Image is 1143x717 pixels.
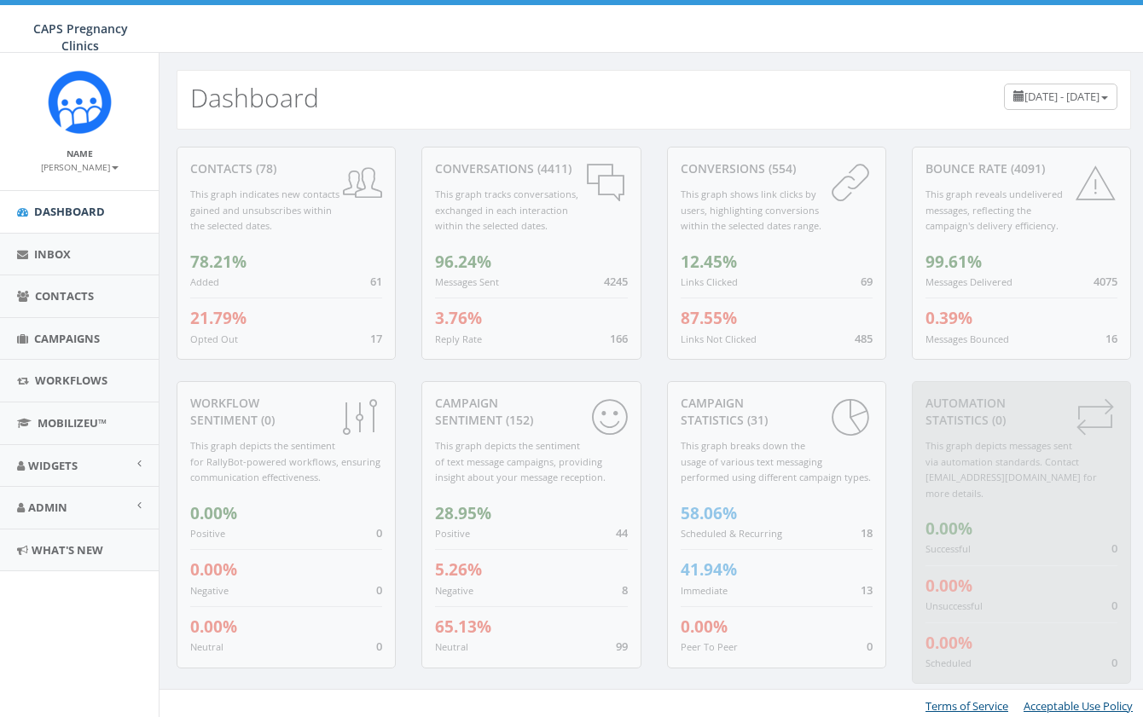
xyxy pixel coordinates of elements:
[376,525,382,541] span: 0
[190,251,247,273] span: 78.21%
[190,640,223,653] small: Neutral
[616,639,628,654] span: 99
[28,500,67,515] span: Admin
[1111,541,1117,556] span: 0
[190,307,247,329] span: 21.79%
[34,246,71,262] span: Inbox
[435,584,473,597] small: Negative
[190,558,237,581] span: 0.00%
[370,331,382,346] span: 17
[41,161,119,173] small: [PERSON_NAME]
[190,332,238,345] small: Opted Out
[681,307,737,329] span: 87.55%
[35,288,94,304] span: Contacts
[435,527,470,540] small: Positive
[190,527,225,540] small: Positive
[925,698,1008,714] a: Terms of Service
[861,582,873,598] span: 13
[435,160,627,177] div: conversations
[861,525,873,541] span: 18
[1111,655,1117,670] span: 0
[33,20,128,54] span: CAPS Pregnancy Clinics
[925,632,972,654] span: 0.00%
[925,575,972,597] span: 0.00%
[681,558,737,581] span: 41.94%
[744,412,768,428] span: (31)
[435,188,578,232] small: This graph tracks conversations, exchanged in each interaction within the selected dates.
[435,502,491,524] span: 28.95%
[190,439,380,483] small: This graph depicts the sentiment for RallyBot-powered workflows, ensuring communication effective...
[258,412,275,428] span: (0)
[925,251,982,273] span: 99.61%
[681,332,757,345] small: Links Not Clicked
[622,582,628,598] span: 8
[376,582,382,598] span: 0
[502,412,533,428] span: (152)
[376,639,382,654] span: 0
[681,640,738,653] small: Peer To Peer
[1007,160,1045,176] span: (4091)
[610,331,628,346] span: 166
[681,251,737,273] span: 12.45%
[370,274,382,289] span: 61
[861,274,873,289] span: 69
[435,616,491,638] span: 65.13%
[925,307,972,329] span: 0.39%
[534,160,571,176] span: (4411)
[604,274,628,289] span: 4245
[190,584,229,597] small: Negative
[681,584,728,597] small: Immediate
[190,84,319,112] h2: Dashboard
[435,558,482,581] span: 5.26%
[681,502,737,524] span: 58.06%
[190,188,339,232] small: This graph indicates new contacts gained and unsubscribes within the selected dates.
[925,395,1117,429] div: Automation Statistics
[855,331,873,346] span: 485
[867,639,873,654] span: 0
[1024,89,1099,104] span: [DATE] - [DATE]
[190,275,219,288] small: Added
[48,70,112,134] img: Rally_Corp_Icon_1.png
[41,159,119,174] a: [PERSON_NAME]
[435,307,482,329] span: 3.76%
[38,415,107,431] span: MobilizeU™
[190,160,382,177] div: contacts
[1105,331,1117,346] span: 16
[765,160,796,176] span: (554)
[925,332,1009,345] small: Messages Bounced
[681,188,821,232] small: This graph shows link clicks by users, highlighting conversions within the selected dates range.
[681,160,873,177] div: conversions
[1024,698,1133,714] a: Acceptable Use Policy
[1094,274,1117,289] span: 4075
[28,458,78,473] span: Widgets
[925,439,1097,500] small: This graph depicts messages sent via automation standards. Contact [EMAIL_ADDRESS][DOMAIN_NAME] f...
[34,204,105,219] span: Dashboard
[34,331,100,346] span: Campaigns
[681,616,728,638] span: 0.00%
[925,542,971,555] small: Successful
[435,439,606,483] small: This graph depicts the sentiment of text message campaigns, providing insight about your message ...
[616,525,628,541] span: 44
[32,542,103,558] span: What's New
[681,439,871,483] small: This graph breaks down the usage of various text messaging performed using different campaign types.
[435,332,482,345] small: Reply Rate
[925,518,972,540] span: 0.00%
[190,616,237,638] span: 0.00%
[681,395,873,429] div: Campaign Statistics
[435,395,627,429] div: Campaign Sentiment
[925,656,972,669] small: Scheduled
[925,188,1063,232] small: This graph reveals undelivered messages, reflecting the campaign's delivery efficiency.
[35,373,107,388] span: Workflows
[435,251,491,273] span: 96.24%
[67,147,93,159] small: Name
[190,395,382,429] div: Workflow Sentiment
[925,275,1012,288] small: Messages Delivered
[989,412,1006,428] span: (0)
[435,275,499,288] small: Messages Sent
[1111,598,1117,613] span: 0
[252,160,276,176] span: (78)
[435,640,468,653] small: Neutral
[925,599,983,612] small: Unsuccessful
[190,502,237,524] span: 0.00%
[681,275,738,288] small: Links Clicked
